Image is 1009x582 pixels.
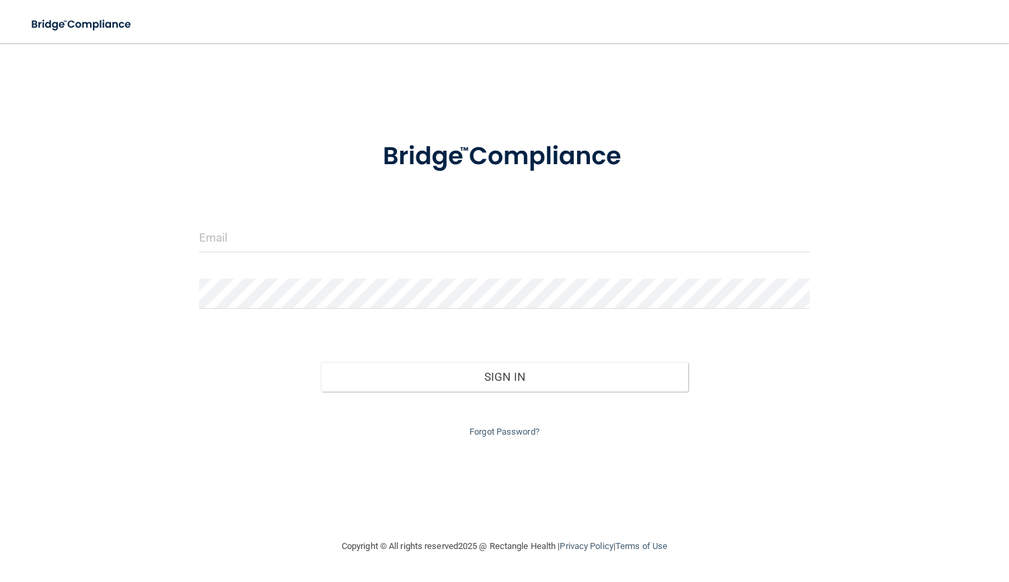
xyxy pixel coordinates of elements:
input: Email [199,222,811,252]
div: Copyright © All rights reserved 2025 @ Rectangle Health | | [259,525,750,568]
a: Privacy Policy [560,541,613,551]
a: Terms of Use [615,541,667,551]
img: bridge_compliance_login_screen.278c3ca4.svg [357,124,652,190]
button: Sign In [321,362,687,392]
img: bridge_compliance_login_screen.278c3ca4.svg [20,11,144,38]
a: Forgot Password? [470,427,539,437]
